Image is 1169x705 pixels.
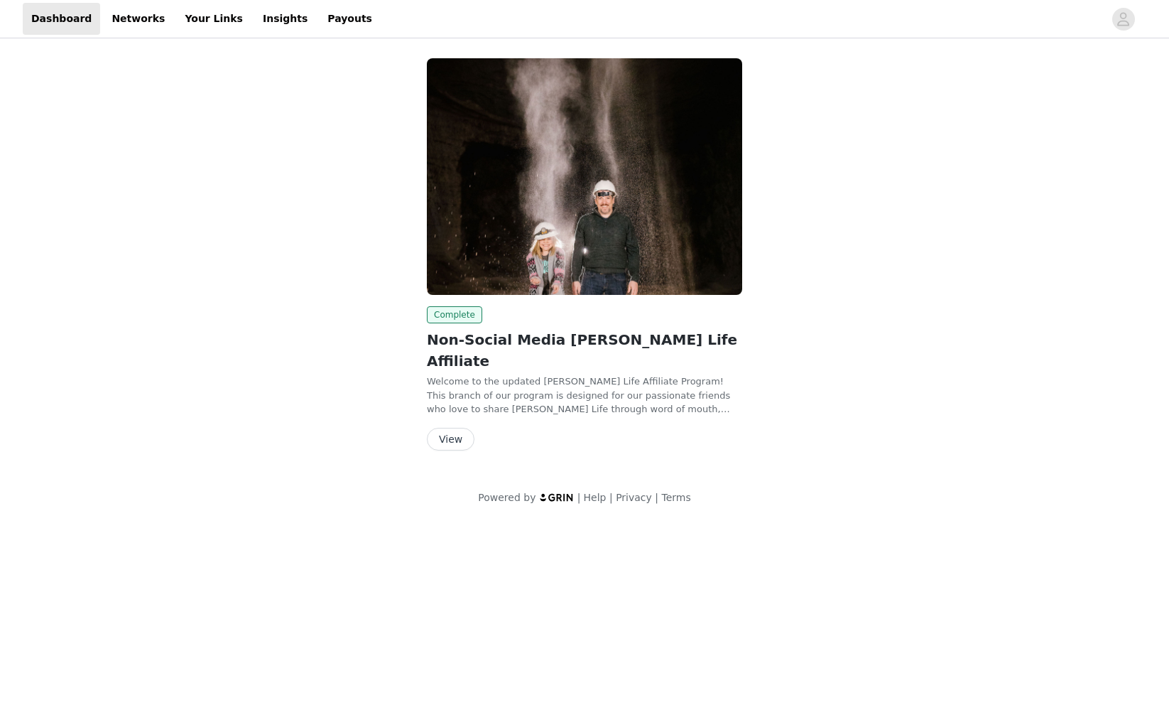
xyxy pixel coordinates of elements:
span: | [655,492,658,503]
a: Help [584,492,607,503]
span: | [577,492,581,503]
span: | [609,492,613,503]
img: logo [539,493,575,502]
button: View [427,428,474,451]
h2: Non-Social Media [PERSON_NAME] Life Affiliate [427,329,742,372]
a: View [427,434,474,445]
a: Payouts [319,3,381,35]
div: avatar [1116,8,1130,31]
span: Complete [427,306,482,323]
a: Terms [661,492,690,503]
a: Privacy [616,492,652,503]
a: Your Links [176,3,251,35]
img: Real Salt [427,58,742,295]
a: Insights [254,3,316,35]
a: Dashboard [23,3,100,35]
a: Networks [103,3,173,35]
p: Welcome to the updated [PERSON_NAME] Life Affiliate Program! This branch of our program is design... [427,375,742,416]
span: Powered by [478,492,535,503]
